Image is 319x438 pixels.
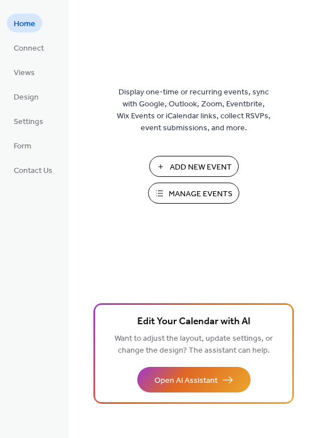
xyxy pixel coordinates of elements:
a: Design [7,87,46,106]
button: Open AI Assistant [137,367,251,392]
a: Settings [7,111,50,130]
span: Add New Event [170,162,232,173]
span: Display one-time or recurring events, sync with Google, Outlook, Zoom, Eventbrite, Wix Events or ... [117,86,271,134]
span: Form [14,141,31,152]
span: Settings [14,116,43,128]
span: Contact Us [14,165,52,177]
span: Manage Events [169,188,232,200]
span: Views [14,67,35,79]
span: Open AI Assistant [154,375,218,387]
span: Design [14,92,39,104]
button: Manage Events [148,183,239,204]
a: Views [7,63,42,81]
span: Edit Your Calendar with AI [137,314,251,330]
span: Connect [14,43,44,55]
a: Form [7,136,38,155]
span: Home [14,18,35,30]
a: Contact Us [7,160,59,179]
span: Want to adjust the layout, update settings, or change the design? The assistant can help. [114,331,273,358]
button: Add New Event [149,156,239,177]
a: Connect [7,38,51,57]
a: Home [7,14,42,32]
